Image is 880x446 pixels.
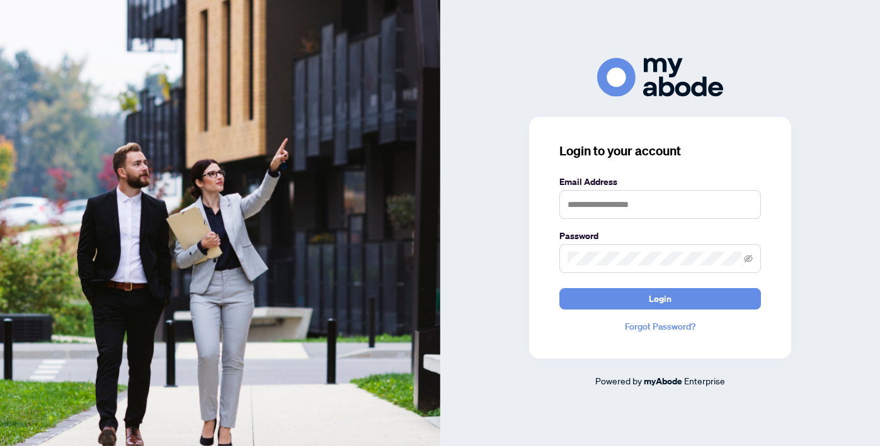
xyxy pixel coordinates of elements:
span: Powered by [595,375,642,386]
span: Login [649,289,671,309]
button: Login [559,288,761,309]
img: ma-logo [597,58,723,96]
label: Password [559,229,761,243]
span: Enterprise [684,375,725,386]
a: myAbode [644,374,682,388]
span: eye-invisible [744,254,753,263]
h3: Login to your account [559,142,761,160]
label: Email Address [559,175,761,189]
a: Forgot Password? [559,320,761,333]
